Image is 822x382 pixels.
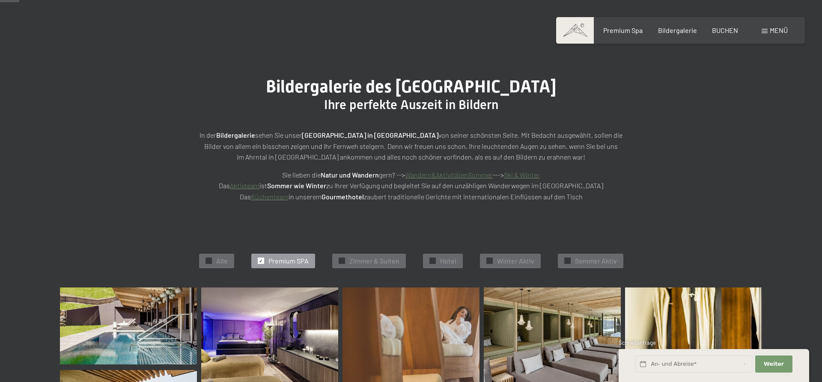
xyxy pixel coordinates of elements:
[197,130,625,163] p: In der sehen Sie unser von seiner schönsten Seite. Mit Bedacht ausgewählt, sollen die Bilder von ...
[431,258,434,264] span: ✓
[440,256,456,266] span: Hotel
[251,192,289,201] a: Küchenteam
[755,355,792,373] button: Weiter
[60,287,197,364] img: Bildergalerie
[321,171,379,179] strong: Natur und Wandern
[340,258,343,264] span: ✓
[322,192,364,201] strong: Gourmethotel
[712,26,738,34] a: BUCHEN
[324,97,498,112] span: Ihre perfekte Auszeit in Bildern
[764,360,784,368] span: Weiter
[259,258,262,264] span: ✓
[405,171,493,179] a: Wandern&AktivitätenSommer
[575,256,617,266] span: Sommer Aktiv
[504,171,540,179] a: Ski & Winter
[230,181,259,190] a: Aktivteam
[488,258,491,264] span: ✓
[619,339,656,346] span: Schnellanfrage
[770,26,788,34] span: Menü
[349,256,399,266] span: Zimmer & Suiten
[207,258,210,264] span: ✓
[658,26,697,34] a: Bildergalerie
[266,77,556,97] span: Bildergalerie des [GEOGRAPHIC_DATA]
[497,256,534,266] span: Winter Aktiv
[216,131,255,139] strong: Bildergalerie
[566,258,569,264] span: ✓
[216,256,228,266] span: Alle
[268,256,309,266] span: Premium SPA
[302,131,438,139] strong: [GEOGRAPHIC_DATA] in [GEOGRAPHIC_DATA]
[267,181,326,190] strong: Sommer wie Winter
[197,169,625,202] p: Sie lieben die gern? --> ---> Das ist zu Ihrer Verfügung und begleitet Sie auf den unzähligen Wan...
[603,26,643,34] a: Premium Spa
